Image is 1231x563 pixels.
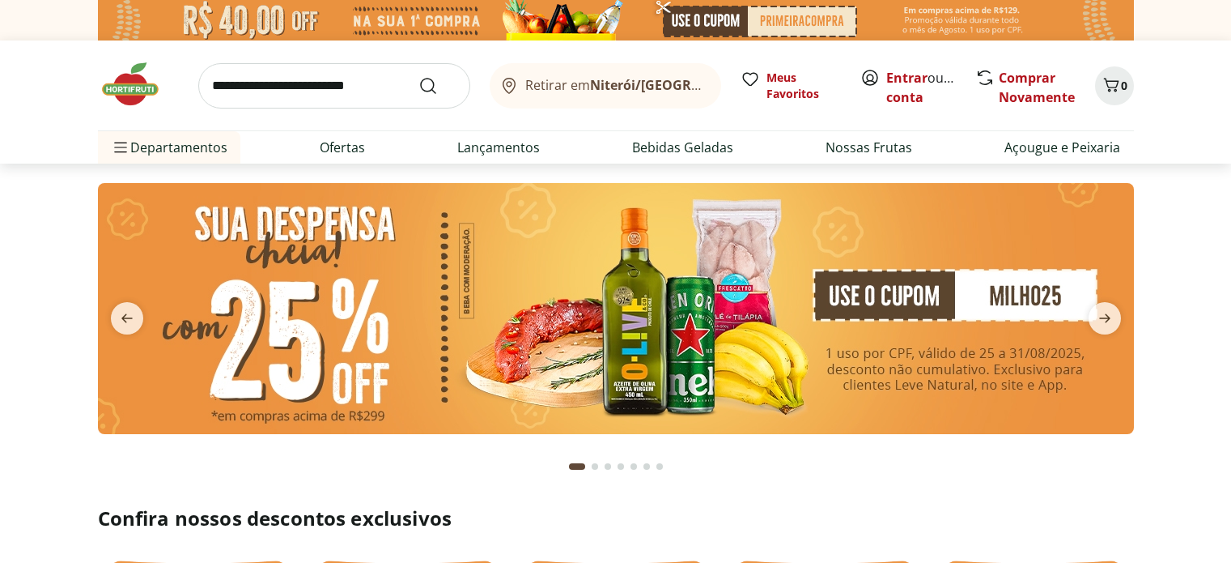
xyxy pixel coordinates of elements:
[886,68,958,107] span: ou
[614,447,627,486] button: Go to page 4 from fs-carousel
[111,128,130,167] button: Menu
[490,63,721,109] button: Retirar emNiterói/[GEOGRAPHIC_DATA]
[653,447,666,486] button: Go to page 7 from fs-carousel
[566,447,588,486] button: Current page from fs-carousel
[590,76,775,94] b: Niterói/[GEOGRAPHIC_DATA]
[320,138,365,157] a: Ofertas
[826,138,912,157] a: Nossas Frutas
[741,70,841,102] a: Meus Favoritos
[640,447,653,486] button: Go to page 6 from fs-carousel
[886,69,927,87] a: Entrar
[1004,138,1120,157] a: Açougue e Peixaria
[98,60,179,109] img: Hortifruti
[98,302,156,335] button: previous
[1076,302,1134,335] button: next
[1121,78,1127,93] span: 0
[1095,66,1134,105] button: Carrinho
[601,447,614,486] button: Go to page 3 from fs-carousel
[766,70,841,102] span: Meus Favoritos
[525,78,704,92] span: Retirar em
[98,505,1134,531] h2: Confira nossos descontos exclusivos
[457,138,540,157] a: Lançamentos
[111,128,227,167] span: Departamentos
[198,63,470,109] input: search
[98,183,1134,434] img: cupom
[418,76,457,96] button: Submit Search
[999,69,1075,106] a: Comprar Novamente
[886,69,975,106] a: Criar conta
[632,138,733,157] a: Bebidas Geladas
[627,447,640,486] button: Go to page 5 from fs-carousel
[588,447,601,486] button: Go to page 2 from fs-carousel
